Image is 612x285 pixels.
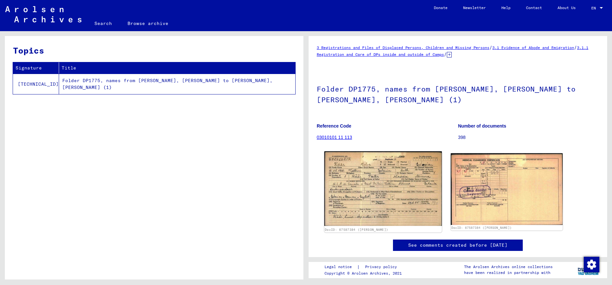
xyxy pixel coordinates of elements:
[13,44,295,57] h3: Topics
[324,270,405,276] p: Copyright © Arolsen Archives, 2021
[317,123,351,129] b: Reference Code
[451,226,512,229] a: DocID: 67587384 ([PERSON_NAME])
[59,74,295,94] td: Folder DP1775, names from [PERSON_NAME], [PERSON_NAME] to [PERSON_NAME], [PERSON_NAME] (1)
[360,264,405,270] a: Privacy policy
[324,264,357,270] a: Legal notice
[408,242,508,249] a: See comments created before [DATE]
[464,264,553,270] p: The Arolsen Archives online collections
[325,228,388,231] a: DocID: 67587384 ([PERSON_NAME])
[120,16,176,31] a: Browse archive
[59,62,295,74] th: Title
[464,270,553,276] p: have been realized in partnership with
[87,16,120,31] a: Search
[5,6,81,22] img: Arolsen_neg.svg
[574,44,577,50] span: /
[458,123,507,129] b: Number of documents
[492,45,574,50] a: 3.1 Evidence of Abode and Emigration
[591,6,598,10] span: EN
[13,62,59,74] th: Signature
[458,134,599,141] p: 398
[444,51,447,57] span: /
[324,151,442,226] img: 001.jpg
[324,264,405,270] div: |
[317,45,489,50] a: 3 Registrations and Files of Displaced Persons, Children and Missing Persons
[317,135,352,140] a: 03010101 11 113
[13,74,59,94] td: [TECHNICAL_ID]
[576,262,601,278] img: yv_logo.png
[451,153,563,225] img: 002.jpg
[317,74,599,113] h1: Folder DP1775, names from [PERSON_NAME], [PERSON_NAME] to [PERSON_NAME], [PERSON_NAME] (1)
[489,44,492,50] span: /
[584,257,599,272] img: Change consent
